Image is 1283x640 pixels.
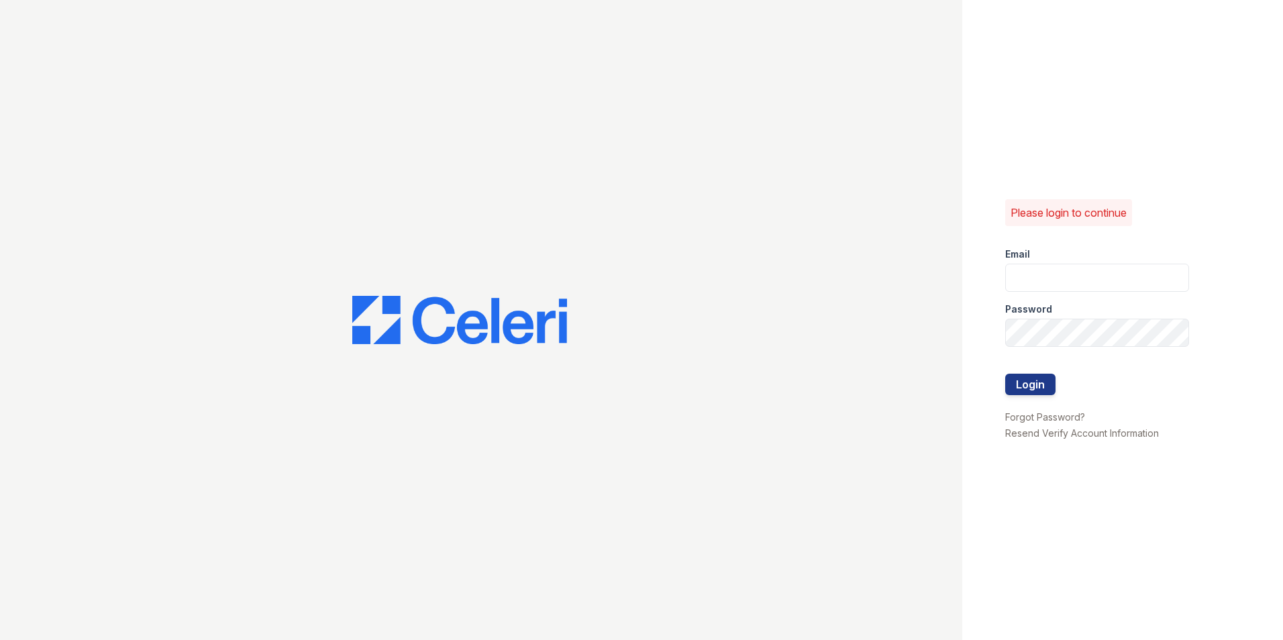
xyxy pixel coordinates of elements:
label: Password [1005,303,1052,316]
label: Email [1005,248,1030,261]
a: Forgot Password? [1005,411,1085,423]
p: Please login to continue [1011,205,1127,221]
img: CE_Logo_Blue-a8612792a0a2168367f1c8372b55b34899dd931a85d93a1a3d3e32e68fde9ad4.png [352,296,567,344]
a: Resend Verify Account Information [1005,427,1159,439]
button: Login [1005,374,1056,395]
